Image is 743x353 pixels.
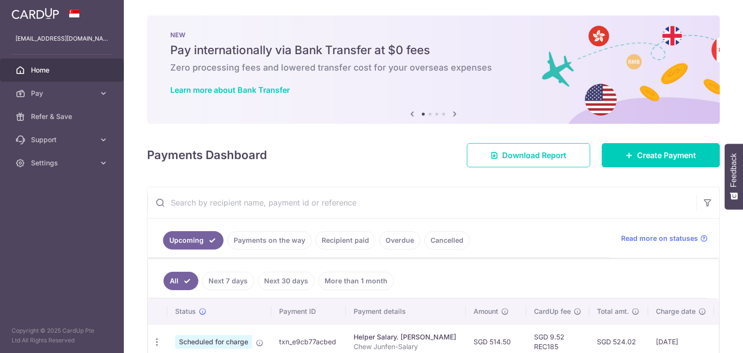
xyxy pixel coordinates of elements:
span: CardUp fee [534,307,571,316]
span: Pay [31,88,95,98]
span: Charge date [656,307,696,316]
a: Read more on statuses [621,234,708,243]
button: Feedback - Show survey [725,144,743,209]
span: Total amt. [597,307,629,316]
p: [EMAIL_ADDRESS][DOMAIN_NAME] [15,34,108,44]
h4: Payments Dashboard [147,147,267,164]
a: Upcoming [163,231,223,250]
div: Helper Salary. [PERSON_NAME] [354,332,458,342]
span: Settings [31,158,95,168]
a: Overdue [379,231,420,250]
p: NEW [170,31,697,39]
span: Refer & Save [31,112,95,121]
span: Amount [474,307,498,316]
input: Search by recipient name, payment id or reference [148,187,696,218]
a: Recipient paid [315,231,375,250]
span: Status [175,307,196,316]
a: Cancelled [424,231,470,250]
img: CardUp [12,8,59,19]
span: Support [31,135,95,145]
span: Create Payment [637,149,696,161]
a: More than 1 month [318,272,394,290]
a: Payments on the way [227,231,312,250]
th: Payment ID [271,299,346,324]
span: Feedback [729,153,738,187]
p: Chew Junfen-Salary [354,342,458,352]
a: Next 30 days [258,272,314,290]
h5: Pay internationally via Bank Transfer at $0 fees [170,43,697,58]
img: Bank transfer banner [147,15,720,124]
a: Next 7 days [202,272,254,290]
a: Learn more about Bank Transfer [170,85,290,95]
a: All [163,272,198,290]
span: Scheduled for charge [175,335,252,349]
span: Home [31,65,95,75]
span: Read more on statuses [621,234,698,243]
a: Download Report [467,143,590,167]
th: Payment details [346,299,466,324]
h6: Zero processing fees and lowered transfer cost for your overseas expenses [170,62,697,74]
a: Create Payment [602,143,720,167]
span: Download Report [502,149,566,161]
